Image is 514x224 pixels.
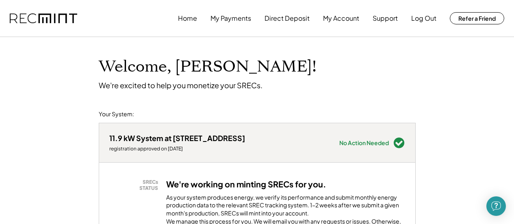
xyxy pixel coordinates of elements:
button: Log Out [411,10,436,26]
div: No Action Needed [339,140,389,146]
h3: We're working on minting SRECs for you. [166,179,326,189]
div: We're excited to help you monetize your SRECs. [99,80,262,90]
div: SRECs STATUS [113,179,158,191]
button: My Account [323,10,359,26]
div: Open Intercom Messenger [486,196,506,216]
div: registration approved on [DATE] [109,146,245,152]
button: Direct Deposit [265,10,310,26]
button: Refer a Friend [450,12,504,24]
button: Support [373,10,398,26]
div: Your System: [99,110,134,118]
img: recmint-logotype%403x.png [10,13,77,24]
div: 11.9 kW System at [STREET_ADDRESS] [109,133,245,143]
h1: Welcome, [PERSON_NAME]! [99,57,317,76]
button: Home [178,10,197,26]
button: My Payments [210,10,251,26]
